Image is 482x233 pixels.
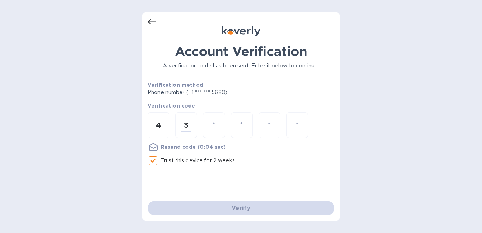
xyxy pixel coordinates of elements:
p: A verification code has been sent. Enter it below to continue. [148,62,334,70]
u: Resend code (0:04 sec) [161,144,226,150]
p: Verification code [148,102,334,109]
p: Phone number (+1 *** *** 5680) [148,89,283,96]
b: Verification method [148,82,203,88]
p: Trust this device for 2 weeks [161,157,235,164]
h1: Account Verification [148,44,334,59]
